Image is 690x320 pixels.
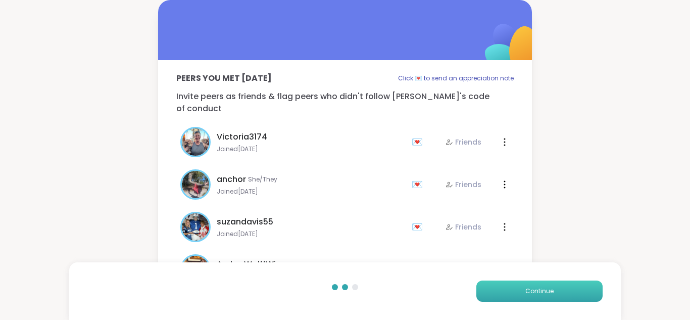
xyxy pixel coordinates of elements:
[217,230,406,238] span: Joined [DATE]
[182,256,209,283] img: AmberWolffWizard
[476,281,603,302] button: Continue
[248,175,277,184] span: She/They
[398,72,514,84] p: Click 💌 to send an appreciation note
[445,137,481,147] div: Friends
[445,222,481,232] div: Friends
[412,176,427,193] div: 💌
[217,216,273,228] span: suzandavis55
[412,134,427,150] div: 💌
[525,287,554,296] span: Continue
[217,131,267,143] span: Victoria3174
[217,188,406,196] span: Joined [DATE]
[445,179,481,190] div: Friends
[217,145,406,153] span: Joined [DATE]
[412,219,427,235] div: 💌
[412,261,427,278] div: 💌
[217,173,246,186] span: anchor
[217,258,292,270] span: AmberWolffWizard
[182,128,209,156] img: Victoria3174
[176,72,272,84] p: Peers you met [DATE]
[176,90,514,115] p: Invite peers as friends & flag peers who didn't follow [PERSON_NAME]'s code of conduct
[182,171,209,198] img: anchor
[182,213,209,241] img: suzandavis55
